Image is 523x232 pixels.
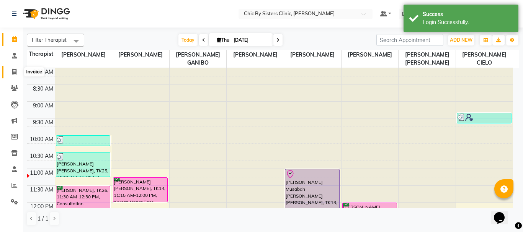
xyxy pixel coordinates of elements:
[399,50,456,68] span: [PERSON_NAME] [PERSON_NAME]
[423,18,513,26] div: Login Successfully.
[456,50,513,68] span: [PERSON_NAME] CIELO
[113,178,167,202] div: [PERSON_NAME] [PERSON_NAME], TK14, 11:15 AM-12:00 PM, Korean Upper Face
[24,67,44,76] div: Invoice
[28,135,55,143] div: 10:00 AM
[29,203,55,211] div: 12:00 PM
[31,85,55,93] div: 8:30 AM
[32,37,67,43] span: Filter Therapist
[423,10,513,18] div: Success
[215,37,231,43] span: Thu
[170,50,227,68] span: [PERSON_NAME] GANIBO
[56,153,110,177] div: [PERSON_NAME] [PERSON_NAME], TK25, 10:30 AM-11:15 AM, Consultation
[178,34,198,46] span: Today
[342,50,399,60] span: [PERSON_NAME]
[376,34,443,46] input: Search Appointment
[28,186,55,194] div: 11:30 AM
[20,3,72,24] img: logo
[450,37,472,43] span: ADD NEW
[231,34,270,46] input: 2025-09-04
[31,118,55,127] div: 9:30 AM
[285,169,339,219] div: [PERSON_NAME] Musabah [PERSON_NAME] [PERSON_NAME], TK13, 11:00 AM-12:30 PM, Smart Touch Facial
[28,152,55,160] div: 10:30 AM
[457,113,511,123] div: [PERSON_NAME] [PERSON_NAME], TK29, 09:20 AM-09:40 AM, Laser Underarms (﷼20)
[27,50,55,58] div: Therapist
[55,50,112,60] span: [PERSON_NAME]
[448,35,474,45] button: ADD NEW
[491,201,515,224] iframe: chat widget
[56,136,110,146] div: [PERSON_NAME] [PERSON_NAME], TK06, 10:00 AM-10:20 AM, IPL- Vascular Treatments -Medium
[227,50,284,60] span: [PERSON_NAME]
[112,50,169,60] span: [PERSON_NAME]
[28,169,55,177] div: 11:00 AM
[56,186,110,219] div: [PERSON_NAME], TK26, 11:30 AM-12:30 PM, Consultation
[31,102,55,110] div: 9:00 AM
[284,50,341,60] span: [PERSON_NAME]
[38,215,48,223] span: 1 / 1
